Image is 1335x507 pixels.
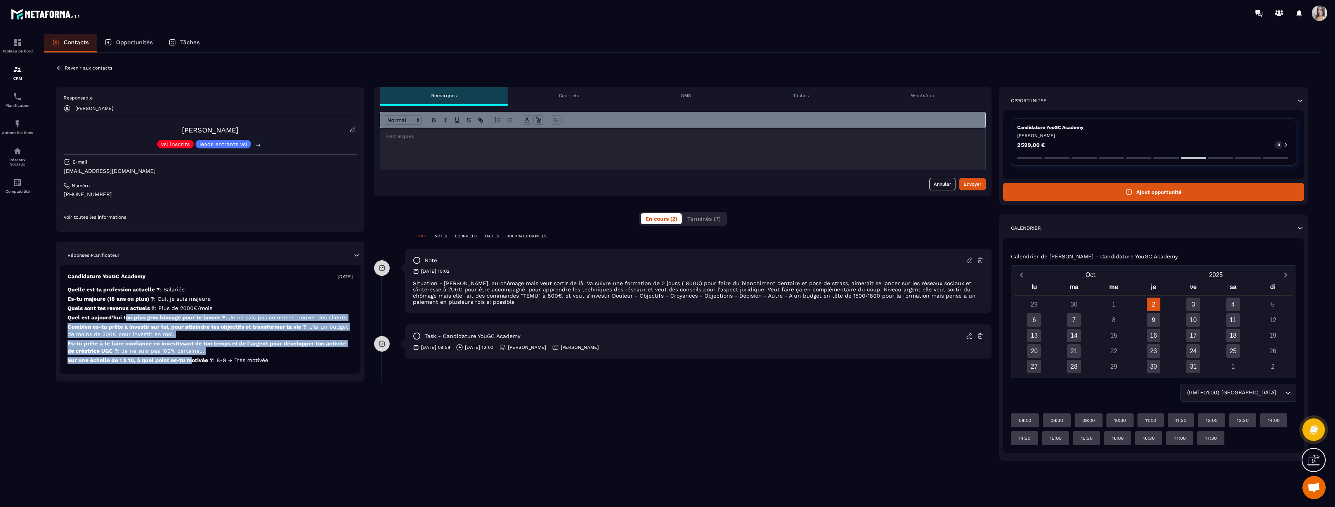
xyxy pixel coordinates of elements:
button: Next month [1278,270,1293,280]
p: [DATE] 09:58 [421,344,450,350]
p: NOTES [435,233,447,239]
div: 16 [1147,329,1160,342]
p: 10:30 [1114,417,1126,423]
p: 14:00 [1268,417,1280,423]
a: automationsautomationsAutomatisations [2,113,33,141]
p: 11:30 [1175,417,1186,423]
span: (GMT+01:00) [GEOGRAPHIC_DATA] [1185,389,1278,397]
p: Réponses Planificateur [68,252,120,258]
p: 12:00 [1206,417,1217,423]
p: 17:30 [1205,435,1217,441]
p: 2 599,00 € [1017,142,1045,148]
div: 14 [1067,329,1081,342]
p: Es-tu prête à te faire confiance en investissant de ton temps et de l'argent pour développer ton ... [68,340,353,355]
p: 0 [1278,142,1280,148]
div: 19 [1266,329,1280,342]
p: Responsable [64,95,357,101]
p: 17:00 [1174,435,1186,441]
p: Quelle est ta profession actuelle ? [68,286,353,293]
p: Automatisations [2,131,33,135]
div: 28 [1067,360,1081,373]
span: : Salariée [160,286,185,293]
div: 5 [1266,298,1280,311]
div: ma [1054,282,1094,295]
p: task - Candidature YouGC Academy [425,333,520,340]
p: Contacts [64,39,89,46]
p: 11:00 [1145,417,1156,423]
button: En cours (2) [641,213,682,224]
p: TÂCHES [484,233,499,239]
button: Annuler [929,178,955,190]
a: formationformationTableau de bord [2,32,33,59]
p: [PHONE_NUMBER] [64,191,357,198]
button: Open years overlay [1153,268,1278,282]
div: 26 [1266,344,1280,358]
p: Es-tu majeure (18 ans ou plus) ? [68,295,353,303]
div: sa [1213,282,1253,295]
div: 24 [1186,344,1200,358]
p: TOUT [417,233,427,239]
p: note [425,257,437,264]
p: 16:00 [1112,435,1123,441]
span: En cours (2) [645,216,677,222]
p: SMS [681,92,691,99]
span: : Je ne suis pas 100% certaine... [118,348,204,354]
p: 15:30 [1081,435,1092,441]
div: 20 [1027,344,1041,358]
p: [PERSON_NAME] [508,344,546,350]
div: 4 [1226,298,1240,311]
div: ve [1174,282,1213,295]
input: Search for option [1278,389,1283,397]
img: formation [13,65,22,74]
img: logo [11,7,81,21]
div: 27 [1027,360,1041,373]
p: Quels sont tes revenus actuels ? [68,305,353,312]
div: 15 [1107,329,1120,342]
p: Combien es-tu prête à investir sur toi, pour atteindre tes objectifs et transformer ta vie ? [68,323,353,338]
p: 14:30 [1019,435,1030,441]
p: JOURNAUX D'APPELS [507,233,546,239]
p: Opportunités [1011,98,1047,104]
div: 17 [1186,329,1200,342]
p: 16:30 [1143,435,1155,441]
div: 12 [1266,313,1280,327]
img: scheduler [13,92,22,101]
a: formationformationCRM [2,59,33,86]
button: Previous month [1014,270,1029,280]
a: Ouvrir le chat [1302,476,1326,499]
div: je [1134,282,1173,295]
span: : 8-9 → Très motivée [213,357,268,363]
p: Tâches [793,92,809,99]
div: 25 [1226,344,1240,358]
p: [EMAIL_ADDRESS][DOMAIN_NAME] [64,167,357,175]
div: 13 [1027,329,1041,342]
div: di [1253,282,1293,295]
button: Envoyer [959,178,986,190]
p: Opportunités [116,39,153,46]
p: Planificateur [2,103,33,108]
div: 23 [1147,344,1160,358]
span: Terminés (7) [687,216,721,222]
div: 9 [1147,313,1160,327]
p: 09:00 [1082,417,1095,423]
img: social-network [13,146,22,156]
div: 1 [1107,298,1120,311]
p: Candidature YouGC Academy [1017,124,1290,131]
p: CRM [2,76,33,80]
div: 22 [1107,344,1120,358]
p: E-mail [73,159,87,165]
a: [PERSON_NAME] [182,126,238,134]
p: 15:00 [1050,435,1061,441]
div: 2 [1266,360,1280,373]
span: : Je ne sais pas comment trouver des clients [225,314,347,321]
div: 11 [1226,313,1240,327]
p: Situation - [PERSON_NAME], au chômage mais veut sortir de là. Va suivre une formation de 2 jours ... [413,280,984,305]
span: : Plus de 2000€/mois [155,305,212,311]
div: Calendar days [1014,298,1293,373]
div: Envoyer [964,180,981,188]
div: 6 [1027,313,1041,327]
p: Courriels [559,92,579,99]
p: WhatsApp [911,92,934,99]
button: Terminés (7) [683,213,725,224]
div: Search for option [1180,384,1296,402]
